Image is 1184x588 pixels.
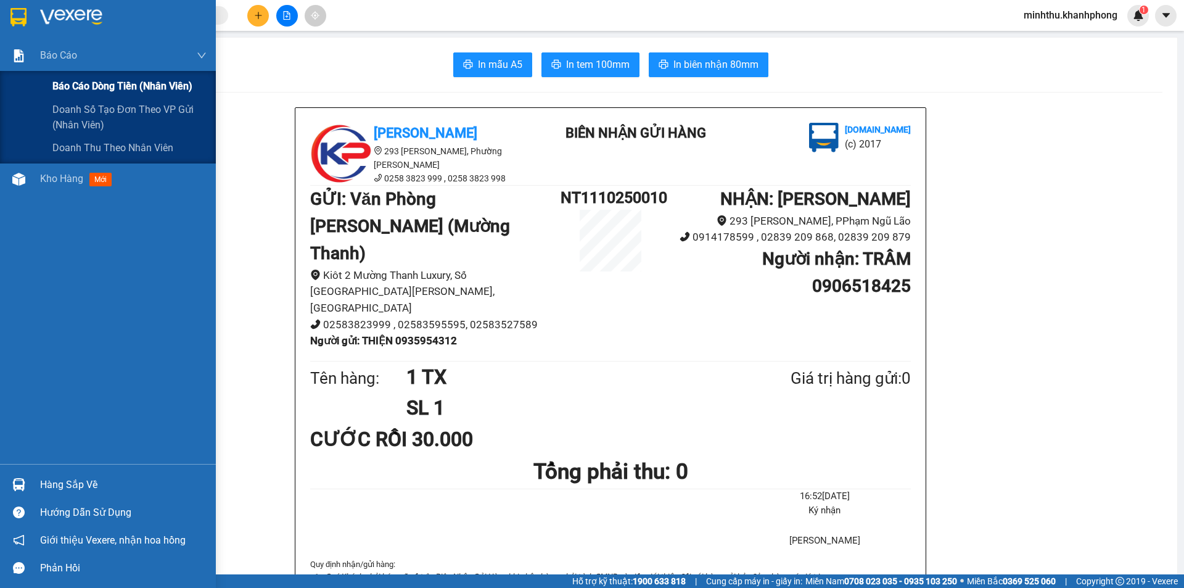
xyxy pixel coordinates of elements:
[40,476,207,494] div: Hàng sắp về
[845,136,911,152] li: (c) 2017
[845,125,911,135] b: [DOMAIN_NAME]
[276,5,298,27] button: file-add
[310,424,508,455] div: CƯỚC RỒI 30.000
[80,18,118,97] b: BIÊN NHẬN GỬI HÀNG
[254,11,263,20] span: plus
[282,11,291,20] span: file-add
[40,173,83,184] span: Kho hàng
[310,334,457,347] b: Người gửi : THIỆN 0935954312
[311,11,319,20] span: aim
[310,189,510,263] b: GỬI : Văn Phòng [PERSON_NAME] (Mường Thanh)
[739,489,911,504] li: 16:52[DATE]
[310,172,532,185] li: 0258 3823 999 , 0258 3823 998
[12,478,25,491] img: warehouse-icon
[52,102,207,133] span: Doanh số tạo đơn theo VP gửi (nhân viên)
[566,57,630,72] span: In tem 100mm
[680,231,690,242] span: phone
[325,572,821,581] i: Quý Khách phải báo mã số trên Biên Nhận Gửi Hàng khi nhận hàng, phải trình CMND và giấy giới thiệ...
[406,362,731,392] h1: 1 TX
[13,562,25,574] span: message
[40,532,186,548] span: Giới thiệu Vexere, nhận hoa hồng
[40,503,207,522] div: Hướng dẫn sử dụng
[1155,5,1177,27] button: caret-down
[659,59,668,71] span: printer
[565,125,706,141] b: BIÊN NHẬN GỬI HÀNG
[406,392,731,423] h1: SL 1
[805,574,957,588] span: Miền Nam
[1014,7,1127,23] span: minhthu.khanhphong
[89,173,112,186] span: mới
[310,455,911,489] h1: Tổng phải thu: 0
[12,173,25,186] img: warehouse-icon
[305,5,326,27] button: aim
[40,48,77,63] span: Báo cáo
[310,123,372,184] img: logo.jpg
[463,59,473,71] span: printer
[104,47,170,57] b: [DOMAIN_NAME]
[633,576,686,586] strong: 1900 633 818
[52,78,192,94] span: Báo cáo dòng tiền (nhân viên)
[960,579,964,584] span: ⚪️
[1161,10,1172,21] span: caret-down
[717,215,727,226] span: environment
[374,173,382,182] span: phone
[706,574,802,588] span: Cung cấp máy in - giấy in:
[967,574,1056,588] span: Miền Bắc
[104,59,170,74] li: (c) 2017
[739,503,911,518] li: Ký nhận
[551,59,561,71] span: printer
[762,249,911,296] b: Người nhận : TRÂM 0906518425
[541,52,639,77] button: printerIn tem 100mm
[310,366,406,391] div: Tên hàng:
[134,15,163,45] img: logo.jpg
[1133,10,1144,21] img: icon-new-feature
[660,213,911,230] li: 293 [PERSON_NAME], PPhạm Ngũ Lão
[13,507,25,518] span: question-circle
[731,366,911,391] div: Giá trị hàng gửi: 0
[40,559,207,578] div: Phản hồi
[247,5,269,27] button: plus
[695,574,697,588] span: |
[15,80,70,138] b: [PERSON_NAME]
[572,574,686,588] span: Hỗ trợ kỹ thuật:
[310,267,561,317] li: Kiôt 2 Mường Thanh Luxury, Số [GEOGRAPHIC_DATA][PERSON_NAME], [GEOGRAPHIC_DATA]
[1003,576,1056,586] strong: 0369 525 060
[52,140,173,155] span: Doanh thu theo nhân viên
[649,52,768,77] button: printerIn biên nhận 80mm
[12,49,25,62] img: solution-icon
[1116,577,1124,586] span: copyright
[310,270,321,280] span: environment
[310,317,561,333] li: 02583823999 , 02583595595, 02583527589
[673,57,758,72] span: In biên nhận 80mm
[478,57,522,72] span: In mẫu A5
[561,186,660,210] h1: NT1110250010
[1141,6,1146,14] span: 1
[844,576,957,586] strong: 0708 023 035 - 0935 103 250
[374,146,382,155] span: environment
[374,125,477,141] b: [PERSON_NAME]
[453,52,532,77] button: printerIn mẫu A5
[197,51,207,60] span: down
[15,15,77,77] img: logo.jpg
[720,189,911,209] b: NHẬN : [PERSON_NAME]
[1065,574,1067,588] span: |
[660,229,911,246] li: 0914178599 , 02839 209 868, 02839 209 879
[13,534,25,546] span: notification
[310,144,532,172] li: 293 [PERSON_NAME], Phường [PERSON_NAME]
[310,319,321,329] span: phone
[10,8,27,27] img: logo-vxr
[739,534,911,549] li: [PERSON_NAME]
[809,123,839,152] img: logo.jpg
[1140,6,1148,14] sup: 1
